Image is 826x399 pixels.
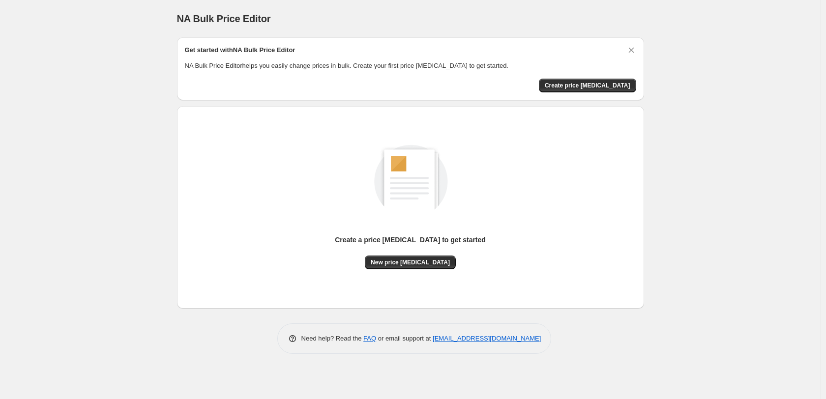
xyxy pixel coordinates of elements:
button: Create price change job [539,79,636,92]
a: FAQ [363,335,376,342]
button: Dismiss card [626,45,636,55]
span: New price [MEDICAL_DATA] [371,258,450,266]
p: NA Bulk Price Editor helps you easily change prices in bulk. Create your first price [MEDICAL_DAT... [185,61,636,71]
span: NA Bulk Price Editor [177,13,271,24]
span: Create price [MEDICAL_DATA] [545,82,630,89]
a: [EMAIL_ADDRESS][DOMAIN_NAME] [433,335,541,342]
h2: Get started with NA Bulk Price Editor [185,45,295,55]
span: Need help? Read the [301,335,364,342]
span: or email support at [376,335,433,342]
p: Create a price [MEDICAL_DATA] to get started [335,235,486,245]
button: New price [MEDICAL_DATA] [365,256,456,269]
